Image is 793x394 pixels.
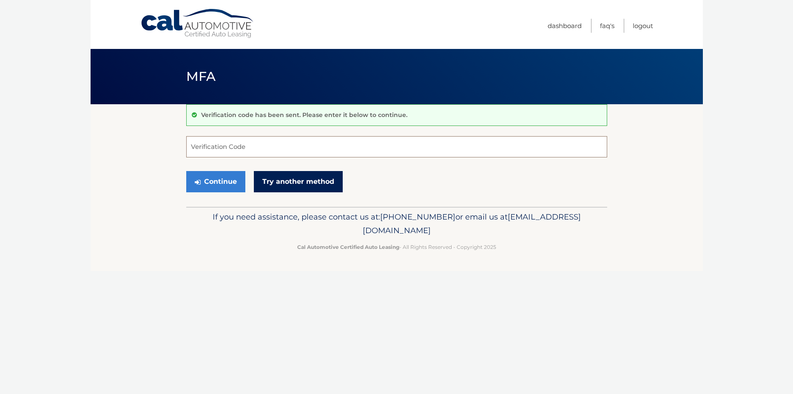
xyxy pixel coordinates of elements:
[380,212,455,222] span: [PHONE_NUMBER]
[192,243,602,251] p: - All Rights Reserved - Copyright 2025
[186,136,607,157] input: Verification Code
[186,69,216,84] span: MFA
[297,244,399,250] strong: Cal Automotive Certified Auto Leasing
[201,111,407,119] p: Verification code has been sent. Please enter it below to continue.
[363,212,581,235] span: [EMAIL_ADDRESS][DOMAIN_NAME]
[633,19,653,33] a: Logout
[254,171,343,192] a: Try another method
[192,210,602,237] p: If you need assistance, please contact us at: or email us at
[140,9,255,39] a: Cal Automotive
[548,19,582,33] a: Dashboard
[186,171,245,192] button: Continue
[600,19,614,33] a: FAQ's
